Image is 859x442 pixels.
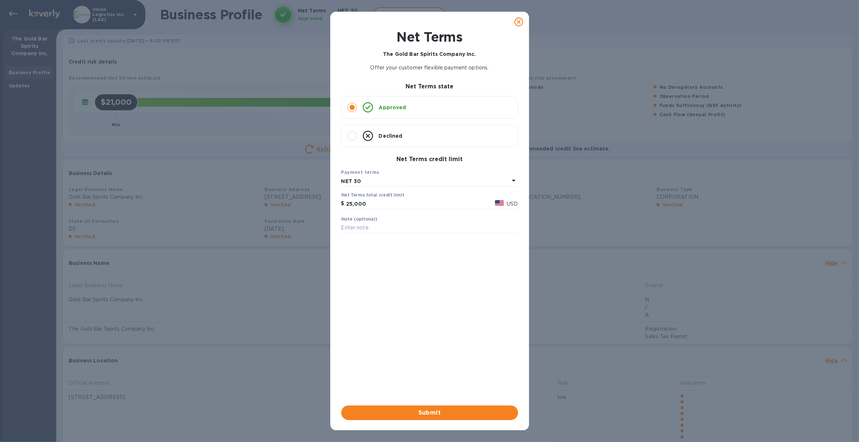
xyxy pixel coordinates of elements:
[341,405,518,420] button: Submit
[507,200,518,208] p: USD
[341,198,346,209] div: $
[341,156,518,163] h3: Net Terms credit limit
[341,217,377,221] label: Note (optional)
[341,29,518,45] h1: Net Terms
[347,408,512,417] span: Submit
[341,169,380,175] b: Payment terms
[346,198,492,209] input: $ Enter Net Terms total credit limit
[379,104,406,111] p: Approved
[341,64,518,72] p: Offer your customer flexible payment options.
[341,83,518,90] h3: Net Terms state
[379,132,403,140] p: Declined
[341,178,361,184] b: NET 30
[341,193,404,198] label: Net Terms total credit limit
[383,51,476,57] b: The Gold Bar Spirits Company Inc.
